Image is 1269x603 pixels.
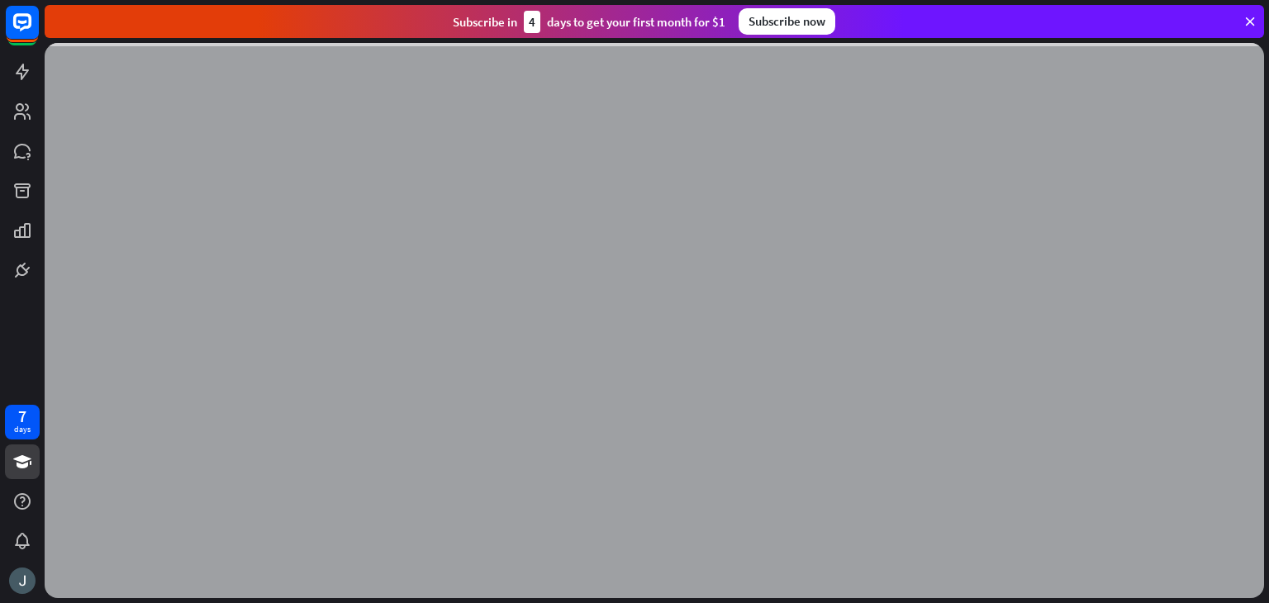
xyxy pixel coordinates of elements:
div: 4 [524,11,540,33]
div: 7 [18,409,26,424]
div: Subscribe now [739,8,835,35]
a: 7 days [5,405,40,439]
div: days [14,424,31,435]
div: Subscribe in days to get your first month for $1 [453,11,725,33]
